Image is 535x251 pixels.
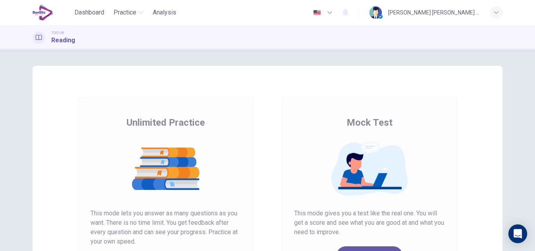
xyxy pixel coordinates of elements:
[74,8,104,17] span: Dashboard
[150,5,179,20] button: Analysis
[110,5,146,20] button: Practice
[114,8,136,17] span: Practice
[71,5,107,20] button: Dashboard
[508,224,527,243] div: Open Intercom Messenger
[90,209,241,246] span: This mode lets you answer as many questions as you want. There is no time limit. You get feedback...
[127,116,205,129] span: Unlimited Practice
[369,6,382,19] img: Profile picture
[33,5,53,20] img: EduSynch logo
[153,8,176,17] span: Analysis
[312,10,322,16] img: en
[388,8,481,17] div: [PERSON_NAME] [PERSON_NAME] Toledo
[51,30,64,36] span: TOEFL®
[347,116,392,129] span: Mock Test
[33,5,71,20] a: EduSynch logo
[294,209,445,237] span: This mode gives you a test like the real one. You will get a score and see what you are good at a...
[51,36,75,45] h1: Reading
